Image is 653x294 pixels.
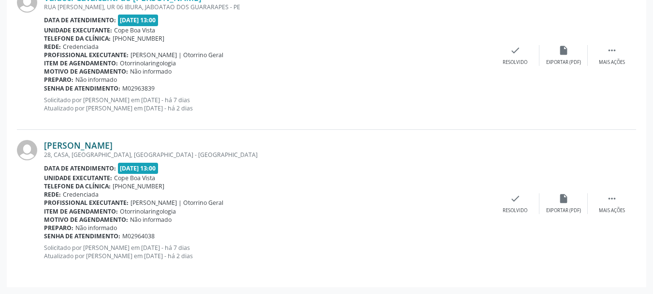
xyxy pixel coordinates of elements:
b: Profissional executante: [44,51,129,59]
b: Motivo de agendamento: [44,67,128,76]
span: [DATE] 13:00 [118,15,159,26]
div: Mais ações [599,59,625,66]
p: Solicitado por [PERSON_NAME] em [DATE] - há 7 dias Atualizado por [PERSON_NAME] em [DATE] - há 2 ... [44,244,491,260]
b: Item de agendamento: [44,207,118,216]
div: Exportar (PDF) [546,59,581,66]
p: Solicitado por [PERSON_NAME] em [DATE] - há 7 dias Atualizado por [PERSON_NAME] em [DATE] - há 2 ... [44,96,491,112]
b: Telefone da clínica: [44,34,111,43]
b: Motivo de agendamento: [44,216,128,224]
span: Não informado [130,67,172,76]
i: check [510,45,521,56]
span: [PHONE_NUMBER] [113,182,164,190]
i:  [607,193,617,204]
b: Unidade executante: [44,26,112,34]
span: Cope Boa Vista [114,26,155,34]
span: Não informado [75,76,117,84]
b: Rede: [44,43,61,51]
b: Profissional executante: [44,199,129,207]
b: Telefone da clínica: [44,182,111,190]
span: [PERSON_NAME] | Otorrino Geral [131,199,223,207]
b: Data de atendimento: [44,164,116,172]
span: Otorrinolaringologia [120,207,176,216]
span: Cope Boa Vista [114,174,155,182]
span: [PHONE_NUMBER] [113,34,164,43]
a: [PERSON_NAME] [44,140,113,151]
div: Exportar (PDF) [546,207,581,214]
span: M02964038 [122,232,155,240]
b: Rede: [44,190,61,199]
b: Preparo: [44,224,73,232]
i: insert_drive_file [558,45,569,56]
i:  [607,45,617,56]
b: Senha de atendimento: [44,232,120,240]
b: Senha de atendimento: [44,84,120,93]
span: Credenciada [63,190,99,199]
b: Item de agendamento: [44,59,118,67]
span: [PERSON_NAME] | Otorrino Geral [131,51,223,59]
span: M02963839 [122,84,155,93]
img: img [17,140,37,160]
div: Resolvido [503,207,527,214]
b: Data de atendimento: [44,16,116,24]
span: Credenciada [63,43,99,51]
span: [DATE] 13:00 [118,163,159,174]
div: 28, CASA, [GEOGRAPHIC_DATA], [GEOGRAPHIC_DATA] - [GEOGRAPHIC_DATA] [44,151,491,159]
i: insert_drive_file [558,193,569,204]
span: Não informado [130,216,172,224]
div: Resolvido [503,59,527,66]
span: Otorrinolaringologia [120,59,176,67]
span: Não informado [75,224,117,232]
b: Preparo: [44,76,73,84]
div: RUA [PERSON_NAME], UR 06 IBURA, JABOATAO DOS GUARARAPES - PE [44,3,491,11]
i: check [510,193,521,204]
div: Mais ações [599,207,625,214]
b: Unidade executante: [44,174,112,182]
